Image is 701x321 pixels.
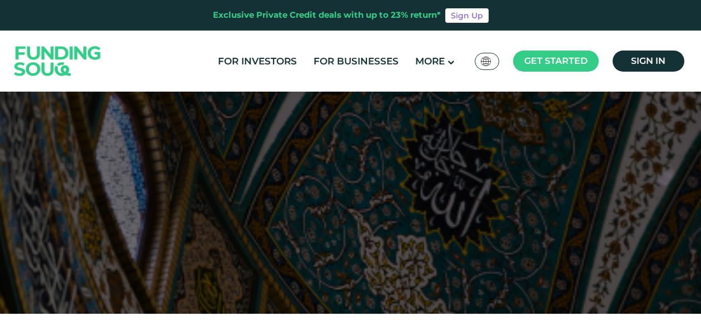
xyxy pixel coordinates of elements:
a: For Investors [215,52,300,71]
a: Sign in [613,51,684,72]
div: Exclusive Private Credit deals with up to 23% return* [213,9,441,22]
a: For Businesses [311,52,401,71]
img: Logo [3,33,112,89]
span: More [415,56,445,67]
img: SA Flag [481,57,491,66]
span: Sign in [631,56,665,66]
span: Get started [524,56,588,66]
a: Sign Up [445,8,489,23]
